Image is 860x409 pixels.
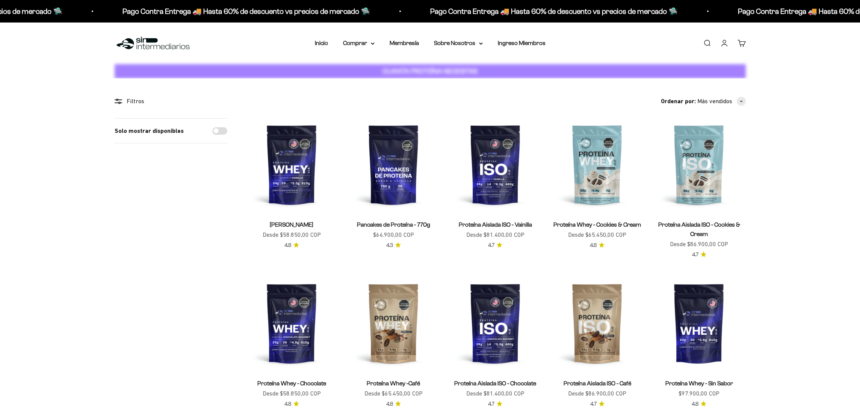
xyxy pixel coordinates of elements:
a: 4.74.7 de 5.0 estrellas [590,400,605,408]
a: Membresía [390,40,419,46]
sale-price: $64.900,00 COP [373,230,414,240]
sale-price: Desde $81.400,00 COP [466,230,524,240]
a: 4.74.7 de 5.0 estrellas [692,251,706,259]
a: Proteína Whey -Café [367,380,420,386]
a: 4.34.3 de 5.0 estrellas [386,241,401,250]
sale-price: Desde $86.900,00 COP [568,389,626,398]
a: Proteína Aislada ISO - Chocolate [454,380,536,386]
a: 4.74.7 de 5.0 estrellas [488,241,502,250]
a: Proteína Aislada ISO - Café [564,380,631,386]
p: Pago Contra Entrega 🚚 Hasta 60% de descuento vs precios de mercado 🛸 [122,5,369,17]
span: 4.8 [590,241,597,250]
span: Más vendidos [697,96,732,106]
button: Más vendidos [697,96,746,106]
div: Filtros [115,96,227,106]
summary: Comprar [343,38,375,48]
span: 4.3 [386,241,393,250]
sale-price: $97.900,00 COP [679,389,719,398]
span: 4.7 [488,400,494,408]
a: 4.84.8 de 5.0 estrellas [386,400,401,408]
sale-price: Desde $58.850,00 COP [263,230,321,240]
summary: Sobre Nosotros [434,38,483,48]
strong: CUANTA PROTEÍNA NECESITAS [382,67,478,75]
span: 4.8 [692,400,698,408]
span: 4.8 [386,400,393,408]
span: 4.8 [284,400,291,408]
span: 4.7 [590,400,597,408]
a: 4.84.8 de 5.0 estrellas [284,241,299,250]
a: Proteína Aislada ISO - Vainilla [459,221,532,228]
a: 4.84.8 de 5.0 estrellas [284,400,299,408]
a: Proteína Whey - Cookies & Cream [553,221,641,228]
a: 4.74.7 de 5.0 estrellas [488,400,502,408]
sale-price: Desde $81.400,00 COP [466,389,524,398]
label: Solo mostrar disponibles [115,126,184,136]
span: 4.7 [488,241,494,250]
a: [PERSON_NAME] [270,221,313,228]
a: Proteína Whey - Chocolate [257,380,326,386]
sale-price: Desde $58.850,00 COP [263,389,321,398]
a: Ingreso Miembros [498,40,546,46]
a: Proteína Aislada ISO - Cookies & Cream [658,221,740,237]
a: Pancakes de Proteína - 770g [357,221,430,228]
p: Pago Contra Entrega 🚚 Hasta 60% de descuento vs precios de mercado 🛸 [429,5,677,17]
a: 4.84.8 de 5.0 estrellas [692,400,706,408]
span: 4.8 [284,241,291,250]
span: 4.7 [692,251,698,259]
span: Ordenar por: [661,96,696,106]
a: Inicio [315,40,328,46]
a: Proteína Whey - Sin Sabor [665,380,733,386]
a: 4.84.8 de 5.0 estrellas [590,241,605,250]
sale-price: Desde $65.450,00 COP [568,230,626,240]
sale-price: Desde $86.900,00 COP [670,239,728,249]
sale-price: Desde $65.450,00 COP [364,389,423,398]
